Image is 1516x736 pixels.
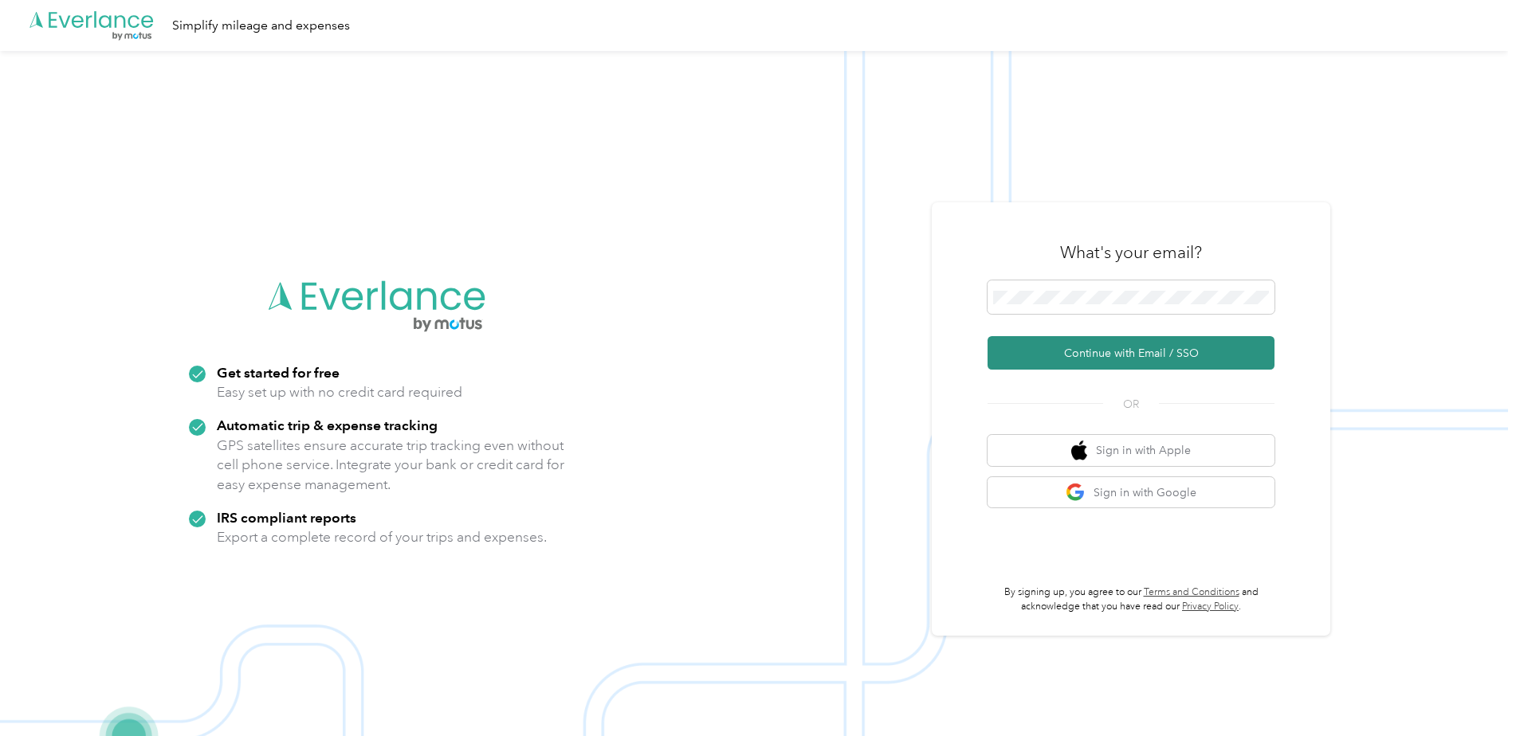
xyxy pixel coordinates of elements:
[988,336,1274,370] button: Continue with Email / SSO
[217,364,340,381] strong: Get started for free
[1144,586,1239,598] a: Terms and Conditions
[217,436,565,495] p: GPS satellites ensure accurate trip tracking even without cell phone service. Integrate your bank...
[988,585,1274,613] p: By signing up, you agree to our and acknowledge that you have read our .
[1103,396,1159,413] span: OR
[1066,483,1086,503] img: google logo
[1182,601,1239,613] a: Privacy Policy
[217,417,438,433] strong: Automatic trip & expense tracking
[988,477,1274,508] button: google logoSign in with Google
[1060,241,1202,264] h3: What's your email?
[217,509,356,526] strong: IRS compliant reports
[1071,440,1087,460] img: apple logo
[217,382,462,402] p: Easy set up with no credit card required
[217,527,547,547] p: Export a complete record of your trips and expenses.
[172,16,350,36] div: Simplify mileage and expenses
[988,435,1274,466] button: apple logoSign in with Apple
